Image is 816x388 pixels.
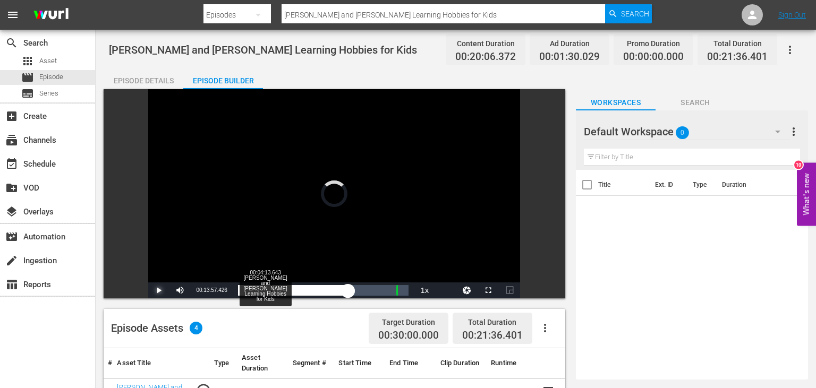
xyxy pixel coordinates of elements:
th: Duration [716,170,779,200]
th: Asset Duration [237,348,288,378]
span: 00:13:57.426 [196,287,227,293]
span: Ingestion [5,254,18,267]
th: End Time [385,348,436,378]
span: 00:30:00.000 [378,330,439,342]
button: Jump To Time [456,282,478,298]
div: Progress Bar [238,285,409,296]
div: Ad Duration [539,36,600,51]
div: Content Duration [455,36,516,51]
th: Ext. ID [649,170,686,200]
th: Type [686,170,716,200]
span: Series [21,87,34,100]
th: Segment # [288,348,335,378]
div: Total Duration [462,315,523,330]
img: ans4CAIJ8jUAAAAAAAAAAAAAAAAAAAAAAAAgQb4GAAAAAAAAAAAAAAAAAAAAAAAAJMjXAAAAAAAAAAAAAAAAAAAAAAAAgAT5G... [25,3,76,28]
span: 00:21:36.401 [462,329,523,341]
span: [PERSON_NAME] and [PERSON_NAME] Learning Hobbies for Kids [109,44,417,56]
th: # [104,348,113,378]
span: 4 [190,322,202,334]
div: Episode Builder [183,68,263,93]
div: Episode Assets [111,322,202,334]
th: Runtime [487,348,538,378]
button: Playback Rate [414,282,435,298]
span: Episode [39,72,63,82]
th: Title [598,170,649,200]
span: VOD [5,182,18,194]
span: 00:21:36.401 [707,51,768,63]
div: Video Player [148,89,520,298]
button: Fullscreen [478,282,499,298]
button: Mute [169,282,191,298]
span: Schedule [5,158,18,170]
button: Episode Details [104,68,183,89]
span: Search [621,4,649,23]
span: Workspaces [576,96,656,109]
span: Episode [21,71,34,84]
span: Asset [21,55,34,67]
span: Automation [5,230,18,243]
span: 00:01:30.029 [539,51,600,63]
span: more_vert [787,125,800,138]
span: Overlays [5,205,18,218]
th: Start Time [334,348,385,378]
span: 00:00:00.000 [623,51,684,63]
th: Asset Title [113,348,191,378]
span: Reports [5,278,18,291]
span: 00:20:06.372 [455,51,516,63]
button: Picture-in-Picture [499,282,520,298]
div: Total Duration [707,36,768,51]
button: Search [605,4,652,23]
div: Promo Duration [623,36,684,51]
span: Search [656,96,735,109]
button: Play [148,282,169,298]
button: Open Feedback Widget [797,162,816,226]
span: menu [6,8,19,21]
span: 0 [676,122,689,144]
div: 10 [794,160,803,169]
span: Series [39,88,58,99]
div: Target Duration [378,315,439,330]
span: Create [5,110,18,123]
button: more_vert [787,119,800,144]
a: Sign Out [778,11,806,19]
span: Channels [5,134,18,146]
div: Episode Details [104,68,183,93]
th: Type [210,348,237,378]
div: Default Workspace [584,117,790,146]
span: Search [5,37,18,49]
button: Episode Builder [183,68,263,89]
th: Clip Duration [436,348,487,378]
span: Asset [39,56,57,66]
